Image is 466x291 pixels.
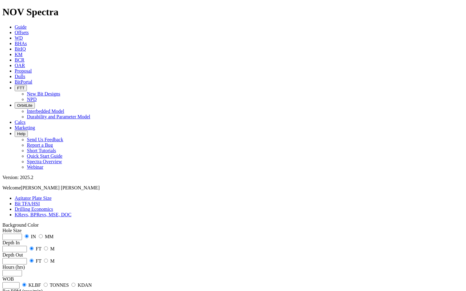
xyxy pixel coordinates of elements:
[31,234,36,239] label: IN
[15,30,29,35] a: Offsets
[15,125,35,130] a: Marketing
[2,240,20,245] label: Depth In
[15,74,25,79] a: Dulls
[15,85,27,91] button: FTT
[2,175,464,180] div: Version: 2025.2
[2,252,23,257] label: Depth Out
[15,212,71,217] a: KRevs, BPRevs, MSE, DOC
[27,109,64,114] a: Interbedded Model
[50,246,54,251] label: M
[15,131,28,137] button: Help
[15,196,52,201] a: Agitator Plate Size
[50,282,69,288] label: TONNES
[2,185,464,191] p: Welcome
[15,79,32,84] a: BitPortal
[15,52,23,57] a: KM
[17,103,32,108] span: OrbitLite
[2,222,39,228] a: Toggle Light/Dark Background Color
[45,234,53,239] label: MM
[15,35,23,41] a: WD
[17,131,25,136] span: Help
[27,164,43,170] a: Webinar
[15,102,35,109] button: OrbitLite
[27,97,37,102] a: NPD
[15,207,53,212] a: Drilling Economics
[15,63,25,68] a: OAR
[28,282,41,288] label: KLBF
[27,137,63,142] a: Send Us Feedback
[27,153,62,159] a: Quick Start Guide
[15,57,24,63] a: BCR
[15,120,26,125] a: Calcs
[21,185,100,190] span: [PERSON_NAME] [PERSON_NAME]
[15,68,32,74] a: Proposal
[15,46,26,52] a: BitIQ
[36,258,41,264] label: FT
[2,264,25,270] label: Hours (hrs)
[27,91,60,96] a: New Bit Designs
[2,6,464,18] h1: NOV Spectra
[15,24,27,30] a: Guide
[17,86,24,90] span: FTT
[15,41,27,46] a: BHAs
[27,142,53,148] a: Report a Bug
[78,282,92,288] label: KDAN
[15,201,40,206] a: Bit TFA/HSI
[2,228,22,233] label: Hole Size
[2,276,14,282] label: WOB
[36,246,41,251] label: FT
[27,159,62,164] a: Spectra Overview
[27,114,90,119] a: Durability and Parameter Model
[50,258,54,264] label: M
[27,148,56,153] a: Short Tutorials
